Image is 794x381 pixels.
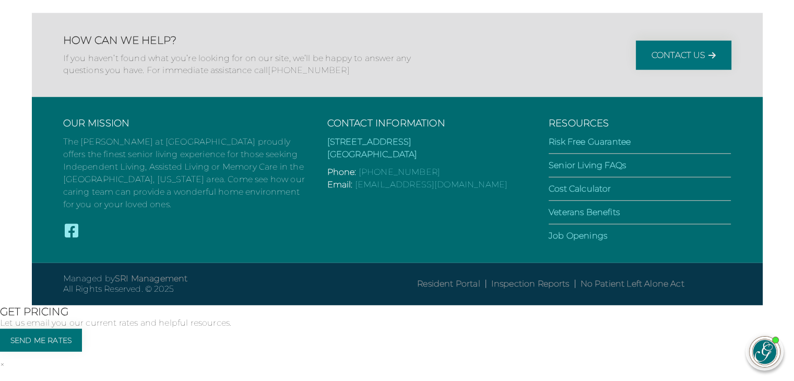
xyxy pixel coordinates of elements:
a: SRI Management [115,273,187,283]
a: Risk Free Guarantee [549,137,631,147]
a: No Patient Left Alone Act [580,279,684,289]
p: Managed by All Rights Reserved. © 2025 [63,273,397,295]
a: [STREET_ADDRESS][GEOGRAPHIC_DATA] [327,137,418,159]
h3: Contact Information [327,118,528,129]
a: Cost Calculator [549,184,611,194]
a: Resident Portal [417,279,480,289]
a: [PHONE_NUMBER] [268,65,349,75]
p: The [PERSON_NAME] at [GEOGRAPHIC_DATA] proudly offers the finest senior living experience for tho... [63,136,306,211]
h3: Our Mission [63,118,306,129]
a: [PHONE_NUMBER] [359,167,440,177]
a: Job Openings [549,231,607,241]
img: avatar [750,337,780,367]
p: If you haven’t found what you’re looking for on our site, we’ll be happy to answer any questions ... [63,53,418,76]
a: [EMAIL_ADDRESS][DOMAIN_NAME] [355,180,507,189]
h3: Resources [549,118,731,129]
iframe: iframe [587,101,784,323]
h2: How Can We Help? [63,34,418,46]
span: Phone: [327,167,357,177]
span: Email: [327,180,353,189]
a: Senior Living FAQs [549,160,626,170]
a: Veterans Benefits [549,207,620,217]
a: Contact Us [636,41,731,70]
a: Inspection Reports [491,279,570,289]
